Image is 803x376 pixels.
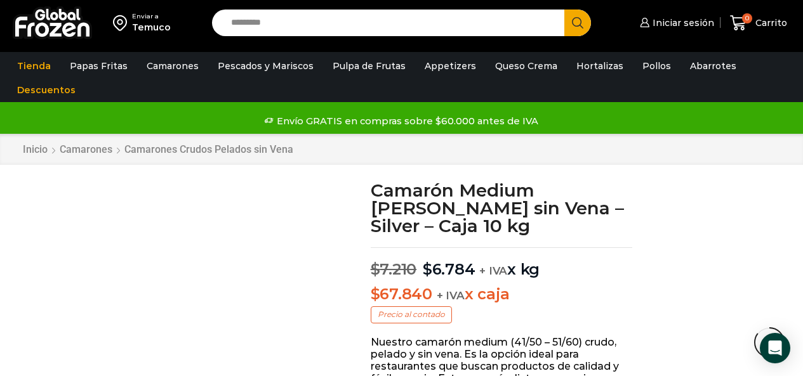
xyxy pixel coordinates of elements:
a: Inicio [22,143,48,155]
nav: Breadcrumb [22,143,294,155]
a: Descuentos [11,78,82,102]
p: x caja [371,285,633,304]
div: Open Intercom Messenger [760,333,790,363]
bdi: 6.784 [423,260,475,278]
span: $ [371,260,380,278]
span: + IVA [479,264,507,277]
a: Queso Crema [489,54,564,78]
a: Camarones [59,143,113,155]
span: Carrito [752,16,787,29]
bdi: 7.210 [371,260,417,278]
div: Enviar a [132,12,171,21]
span: Iniciar sesión [649,16,714,29]
span: $ [371,285,380,303]
span: $ [423,260,432,278]
span: + IVA [437,289,465,302]
bdi: 67.840 [371,285,432,303]
p: x kg [371,247,633,279]
div: Temuco [132,21,171,34]
a: Hortalizas [570,54,630,78]
h1: Camarón Medium [PERSON_NAME] sin Vena – Silver – Caja 10 kg [371,181,633,235]
a: Tienda [11,54,57,78]
p: Precio al contado [371,306,452,323]
a: 0 Carrito [727,8,790,38]
a: Camarones Crudos Pelados sin Vena [124,143,294,155]
a: Pescados y Mariscos [211,54,320,78]
a: Abarrotes [684,54,743,78]
a: Appetizers [418,54,482,78]
button: Search button [564,10,591,36]
a: Iniciar sesión [637,10,714,36]
a: Pollos [636,54,677,78]
a: Camarones [140,54,205,78]
a: Pulpa de Frutas [326,54,412,78]
span: 0 [742,13,752,23]
a: Papas Fritas [63,54,134,78]
img: address-field-icon.svg [113,12,132,34]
